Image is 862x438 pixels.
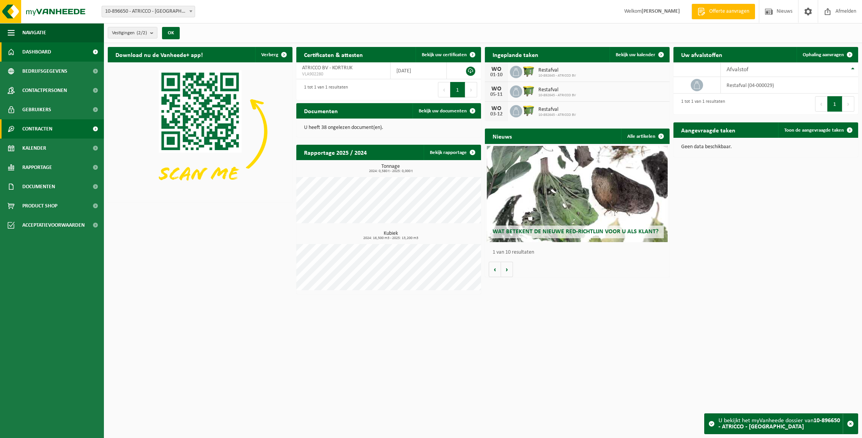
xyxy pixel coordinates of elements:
[538,87,576,93] span: Restafval
[489,112,504,117] div: 03-12
[727,67,748,73] span: Afvalstof
[538,113,576,117] span: 10-892645 - ATRICCO BV
[419,109,467,114] span: Bekijk uw documenten
[296,103,346,118] h2: Documenten
[22,81,67,100] span: Contactpersonen
[422,52,467,57] span: Bekijk uw certificaten
[489,66,504,72] div: WO
[803,52,844,57] span: Ophaling aanvragen
[489,105,504,112] div: WO
[815,96,827,112] button: Previous
[489,86,504,92] div: WO
[489,262,501,277] button: Vorige
[692,4,755,19] a: Offerte aanvragen
[102,6,195,17] span: 10-896650 - ATRICCO - KORTRIJK
[522,84,535,97] img: WB-1100-HPE-GN-50
[778,122,857,138] a: Toon de aangevraagde taken
[522,104,535,117] img: WB-1100-HPE-GN-50
[827,96,842,112] button: 1
[438,82,450,97] button: Previous
[610,47,669,62] a: Bekijk uw kalender
[22,62,67,81] span: Bedrijfsgegevens
[300,81,348,98] div: 1 tot 1 van 1 resultaten
[302,65,352,71] span: ATRICCO BV - KORTRIJK
[108,27,157,38] button: Vestigingen(2/2)
[137,30,147,35] count: (2/2)
[416,47,480,62] a: Bekijk uw certificaten
[22,23,46,42] span: Navigatie
[784,128,844,133] span: Toon de aangevraagde taken
[718,418,840,430] strong: 10-896650 - ATRICCO - [GEOGRAPHIC_DATA]
[485,47,546,62] h2: Ingeplande taken
[413,103,480,119] a: Bekijk uw documenten
[621,129,669,144] a: Alle artikelen
[681,144,850,150] p: Geen data beschikbaar.
[721,77,858,94] td: restafval (04-000029)
[538,74,576,78] span: 10-892645 - ATRICCO BV
[718,414,843,434] div: U bekijkt het myVanheede dossier van
[641,8,680,14] strong: [PERSON_NAME]
[538,67,576,74] span: Restafval
[489,72,504,78] div: 01-10
[501,262,513,277] button: Volgende
[261,52,278,57] span: Verberg
[707,8,751,15] span: Offerte aanvragen
[465,82,477,97] button: Next
[304,125,473,130] p: U heeft 38 ongelezen document(en).
[255,47,292,62] button: Verberg
[296,145,374,160] h2: Rapportage 2025 / 2024
[22,158,52,177] span: Rapportage
[487,146,668,242] a: Wat betekent de nieuwe RED-richtlijn voor u als klant?
[108,62,292,201] img: Download de VHEPlus App
[302,71,384,77] span: VLA902280
[522,65,535,78] img: WB-1100-HPE-GN-50
[493,229,658,235] span: Wat betekent de nieuwe RED-richtlijn voor u als klant?
[538,107,576,113] span: Restafval
[538,93,576,98] span: 10-892645 - ATRICCO BV
[300,164,481,173] h3: Tonnage
[842,96,854,112] button: Next
[424,145,480,160] a: Bekijk rapportage
[22,196,57,216] span: Product Shop
[450,82,465,97] button: 1
[22,119,52,139] span: Contracten
[616,52,655,57] span: Bekijk uw kalender
[391,62,447,79] td: [DATE]
[22,216,85,235] span: Acceptatievoorwaarden
[22,42,51,62] span: Dashboard
[673,47,730,62] h2: Uw afvalstoffen
[673,122,743,137] h2: Aangevraagde taken
[677,95,725,112] div: 1 tot 1 van 1 resultaten
[300,236,481,240] span: 2024: 16,500 m3 - 2025: 13,200 m3
[797,47,857,62] a: Ophaling aanvragen
[300,231,481,240] h3: Kubiek
[22,177,55,196] span: Documenten
[112,27,147,39] span: Vestigingen
[162,27,180,39] button: OK
[489,92,504,97] div: 05-11
[300,169,481,173] span: 2024: 0,580 t - 2025: 0,000 t
[296,47,371,62] h2: Certificaten & attesten
[22,100,51,119] span: Gebruikers
[108,47,210,62] h2: Download nu de Vanheede+ app!
[493,250,666,255] p: 1 van 10 resultaten
[22,139,46,158] span: Kalender
[485,129,520,144] h2: Nieuws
